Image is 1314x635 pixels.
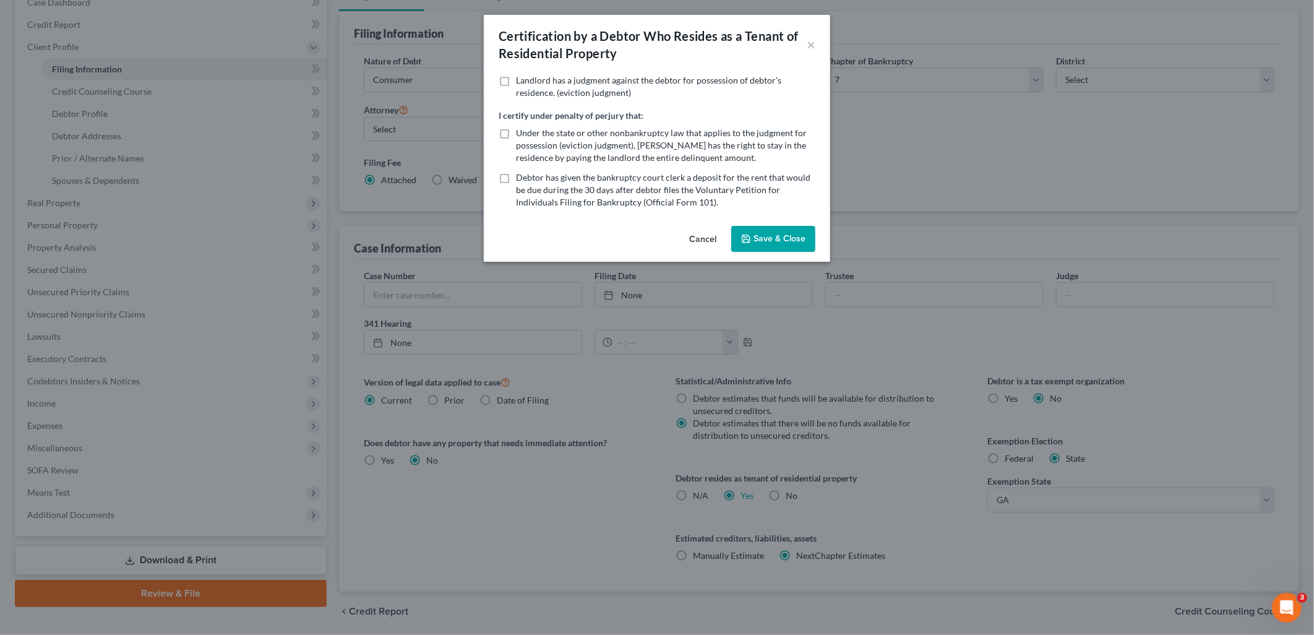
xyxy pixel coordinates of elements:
div: Certification by a Debtor Who Resides as a Tenant of Residential Property [499,27,807,62]
span: Debtor has given the bankruptcy court clerk a deposit for the rent that would be due during the 3... [516,172,810,207]
span: 3 [1297,593,1307,603]
iframe: Intercom live chat [1272,593,1302,623]
span: Landlord has a judgment against the debtor for possession of debtor’s residence. (eviction judgment) [516,75,781,98]
button: Save & Close [731,226,815,252]
button: × [807,37,815,52]
button: Cancel [679,227,726,252]
label: I certify under penalty of perjury that: [499,109,643,122]
span: Under the state or other nonbankruptcy law that applies to the judgment for possession (eviction ... [516,127,807,163]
